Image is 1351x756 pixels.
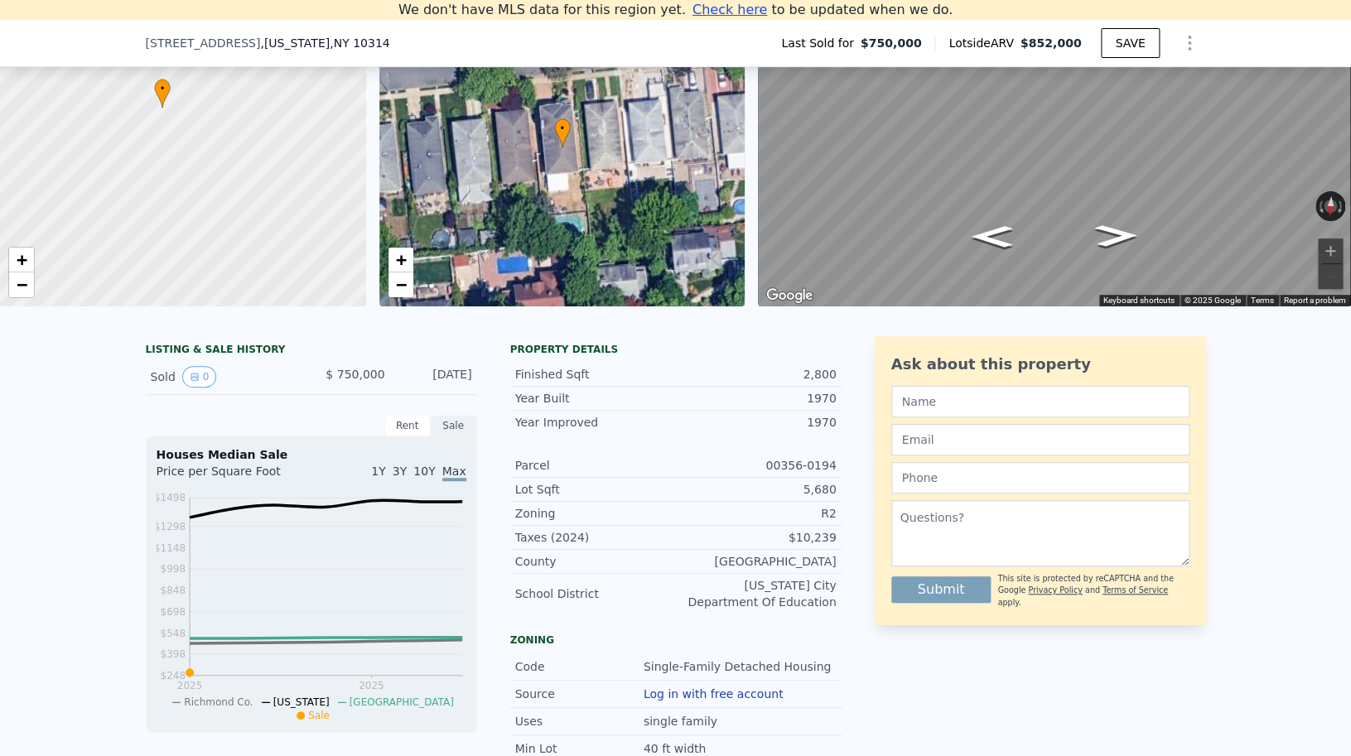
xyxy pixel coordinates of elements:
div: 5,680 [676,481,837,498]
span: $852,000 [1020,36,1082,50]
span: Last Sold for [781,35,861,51]
a: Terms (opens in new tab) [1251,296,1274,305]
div: [GEOGRAPHIC_DATA] [676,553,837,570]
div: Single-Family Detached Housing [644,658,834,675]
span: , NY 10314 [330,36,389,50]
a: Open this area in Google Maps (opens a new window) [762,285,817,306]
span: + [395,249,406,270]
span: $750,000 [861,35,922,51]
path: Go East, Benedict Ave [954,221,1030,253]
span: + [17,249,27,270]
span: , [US_STATE] [260,35,389,51]
div: 2,800 [676,366,837,383]
a: Zoom out [9,272,34,297]
div: Price per Square Foot [157,463,311,489]
button: Submit [891,576,992,603]
a: Zoom in [9,248,34,272]
span: Lotside ARV [948,35,1020,51]
div: 1970 [676,390,837,407]
div: R2 [676,505,837,522]
div: Uses [515,713,644,730]
div: • [154,79,171,108]
a: Terms of Service [1103,585,1168,595]
span: [GEOGRAPHIC_DATA] [350,696,454,708]
span: Max [442,465,466,481]
button: Rotate clockwise [1337,191,1346,221]
div: • [554,118,571,147]
div: 00356-0194 [676,457,837,474]
div: Houses Median Sale [157,446,466,463]
button: View historical data [182,366,217,388]
span: − [395,274,406,295]
div: County [515,553,676,570]
div: Sold [151,366,298,388]
input: Name [891,386,1189,417]
tspan: $998 [160,563,186,575]
a: Privacy Policy [1028,585,1082,595]
div: $10,239 [676,529,837,546]
span: • [554,121,571,136]
span: © 2025 Google [1185,296,1241,305]
div: single family [644,713,721,730]
button: Zoom in [1318,238,1343,263]
button: Log in with free account [644,687,784,701]
div: Finished Sqft [515,366,676,383]
tspan: 2025 [176,680,202,691]
div: 1970 [676,414,837,431]
div: Rent [384,415,431,436]
span: 3Y [393,465,407,478]
input: Email [891,424,1189,455]
span: Sale [308,710,330,721]
tspan: $698 [160,606,186,618]
a: Report a problem [1284,296,1346,305]
tspan: $1298 [153,521,185,532]
div: Code [515,658,644,675]
div: LISTING & SALE HISTORY [146,343,477,359]
div: Parcel [515,457,676,474]
tspan: $848 [160,585,186,596]
div: Sale [431,415,477,436]
span: [US_STATE] [273,696,330,708]
button: Reset the view [1323,191,1337,222]
span: 10Y [413,465,435,478]
div: Lot Sqft [515,481,676,498]
input: Phone [891,462,1189,494]
a: Zoom in [388,248,413,272]
span: Check here [692,2,767,17]
button: SAVE [1101,28,1159,58]
div: Zoning [515,505,676,522]
tspan: $398 [160,648,186,660]
span: − [17,274,27,295]
button: Keyboard shortcuts [1103,295,1175,306]
div: Ask about this property [891,353,1189,376]
button: Rotate counterclockwise [1315,191,1324,221]
tspan: $1148 [153,542,185,553]
div: Source [515,686,644,702]
tspan: 2025 [359,680,384,691]
tspan: $548 [160,627,186,638]
a: Zoom out [388,272,413,297]
div: [US_STATE] City Department Of Education [676,577,837,610]
span: Richmond Co. [184,696,253,708]
div: Zoning [510,633,842,647]
div: [DATE] [398,366,472,388]
span: $ 750,000 [326,368,384,381]
div: Taxes (2024) [515,529,676,546]
path: Go West, Benedict Ave [1076,219,1156,252]
img: Google [762,285,817,306]
tspan: $248 [160,670,186,681]
div: Property details [510,343,842,356]
div: School District [515,585,676,602]
button: Show Options [1173,26,1206,60]
span: • [154,81,171,96]
div: Year Improved [515,414,676,431]
button: Zoom out [1318,264,1343,289]
span: [STREET_ADDRESS] [146,35,261,51]
div: This site is protected by reCAPTCHA and the Google and apply. [997,573,1189,609]
div: Year Built [515,390,676,407]
tspan: $1498 [153,492,185,503]
span: 1Y [371,465,385,478]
